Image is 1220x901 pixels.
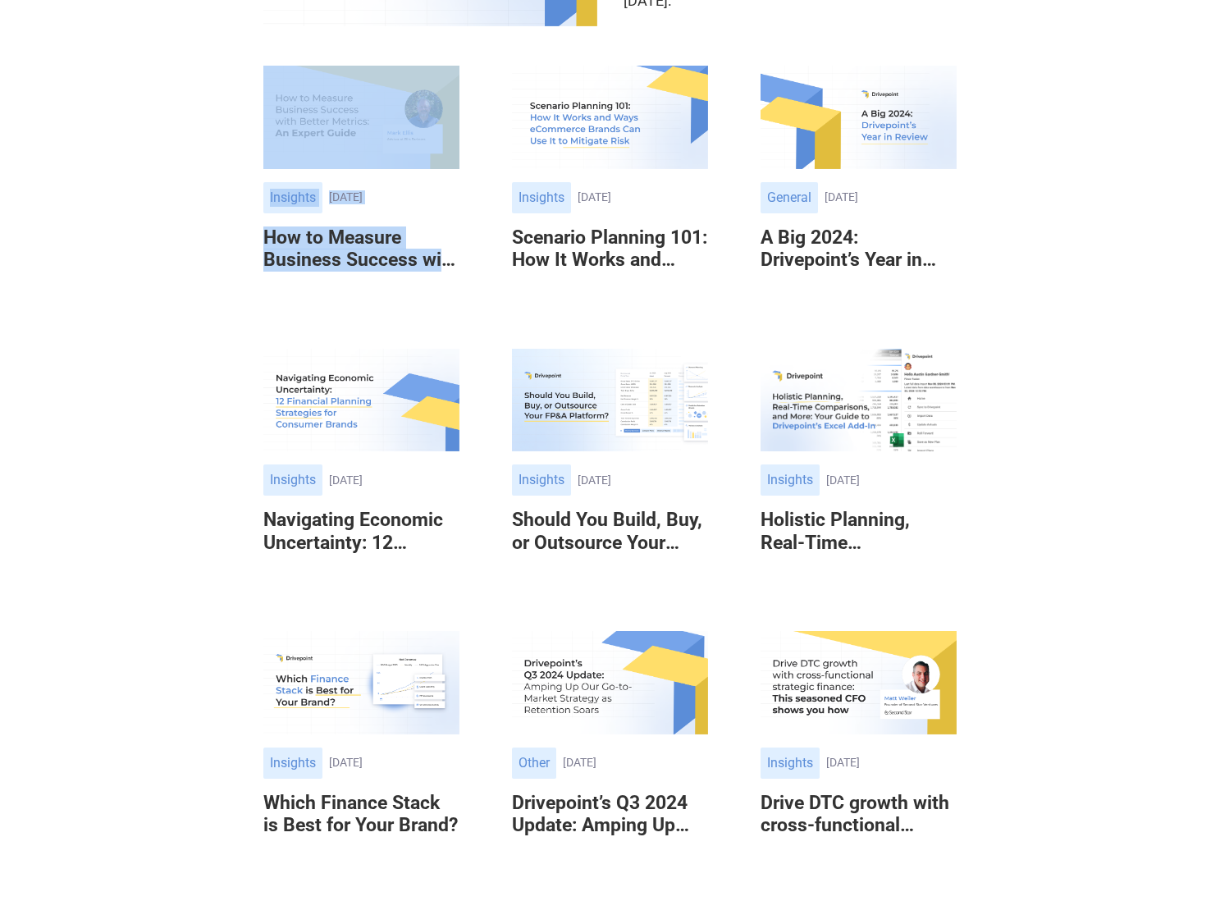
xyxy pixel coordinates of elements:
div: [DATE] [329,473,459,487]
h6: Which Finance Stack is Best for Your Brand? [263,792,459,837]
div: Insights [263,182,322,213]
a: Insights[DATE]Navigating Economic Uncertainty: 12 Financial Planning Strategies for Consumer Brands [263,349,459,579]
div: [DATE] [825,190,957,204]
img: A Big 2024: Drivepoint’s Year in Review [761,66,957,168]
div: Insights [263,464,322,496]
div: Insights [512,464,571,496]
a: Insights[DATE]How to Measure Business Success with Better Metrics: An Expert Guide [263,66,459,296]
a: Insights[DATE]Drive DTC growth with cross-functional strategic finance: This seasoned CFO shows y... [761,631,957,862]
div: [DATE] [578,473,708,487]
div: [DATE] [329,190,459,204]
img: Should You Build, Buy, or Outsource Your FP&A Platform? [512,349,708,451]
img: Navigating Economic Uncertainty: 12 Financial Planning Strategies for Consumer Brands [263,349,459,451]
a: Insights[DATE]Which Finance Stack is Best for Your Brand? [263,631,459,862]
div: General [761,182,818,213]
h6: Drive DTC growth with cross-functional strategic finance: This seasoned CFO shows you how [761,792,957,837]
h6: Drivepoint’s Q3 2024 Update: Amping Up Our Go-to-Market Strategy as Retention Soars [512,792,708,837]
div: [DATE] [578,190,708,204]
h6: How to Measure Business Success with Better Metrics: An Expert Guide [263,226,459,272]
a: Insights[DATE]Should You Build, Buy, or Outsource Your FP&A Platform? [512,349,708,579]
h6: Navigating Economic Uncertainty: 12 Financial Planning Strategies for Consumer Brands [263,509,459,554]
img: How to Measure Business Success with Better Metrics: An Expert Guide [263,66,459,168]
img: Scenario Planning 101: How It Works and Ways eCommerce Brands Can Use It to Mitigate Risk [512,66,708,168]
img: Drive DTC growth with cross-functional strategic finance: This seasoned CFO shows you how [761,631,957,734]
a: Other[DATE]Drivepoint’s Q3 2024 Update: Amping Up Our Go-to-Market Strategy as Retention Soars [512,631,708,862]
h6: Should You Build, Buy, or Outsource Your FP&A Platform? [512,509,708,554]
div: Insights [263,748,322,779]
h6: Scenario Planning 101: How It Works and Ways eCommerce Brands Can Use It to Mitigate Risk [512,226,708,272]
img: Holistic Planning, Real-Time Comparisons, and More: Your Guide to Drivepoint’s Excel Add-In [761,349,957,451]
img: Which Finance Stack is Best for Your Brand? [263,631,459,734]
img: Drivepoint’s Q3 2024 Update: Amping Up Our Go-to-Market Strategy as Retention Soars [512,631,708,734]
div: [DATE] [826,473,957,487]
h6: Holistic Planning, Real-Time Comparisons, and More: Your Guide to Drivepoint’s Excel Add-In [761,509,957,554]
div: [DATE] [329,756,459,770]
div: Insights [761,748,820,779]
div: [DATE] [563,756,708,770]
div: Insights [512,182,571,213]
a: General[DATE]A Big 2024: Drivepoint’s Year in Review [761,66,957,296]
a: Insights[DATE]Holistic Planning, Real-Time Comparisons, and More: Your Guide to Drivepoint’s Exce... [761,349,957,579]
h6: A Big 2024: Drivepoint’s Year in Review [761,226,957,272]
div: [DATE] [826,756,957,770]
a: Insights[DATE]Scenario Planning 101: How It Works and Ways eCommerce Brands Can Use It to Mitigat... [512,66,708,296]
div: Insights [761,464,820,496]
div: Other [512,748,556,779]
